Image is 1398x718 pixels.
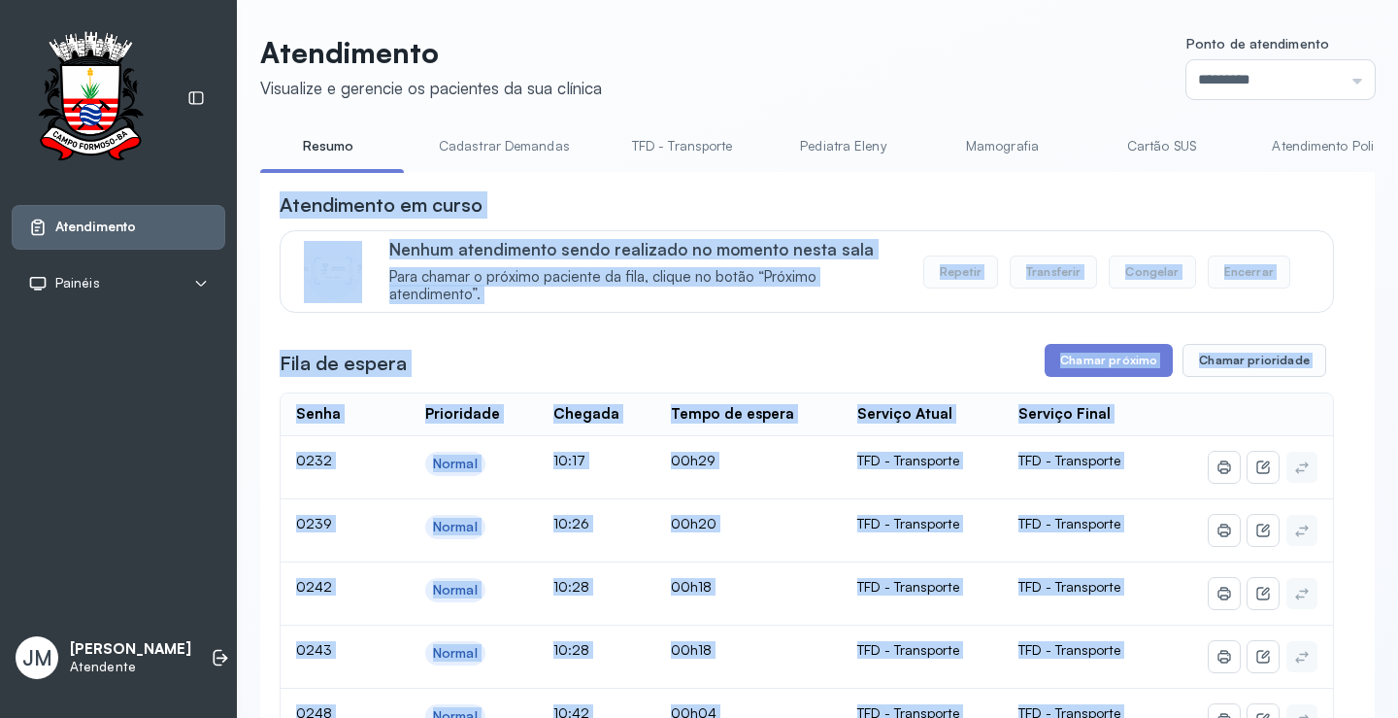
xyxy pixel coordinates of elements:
[55,219,136,235] span: Atendimento
[260,130,396,162] a: Resumo
[1208,256,1290,289] button: Encerrar
[419,130,589,162] a: Cadastrar Demandas
[671,578,712,595] span: 00h18
[934,130,1070,162] a: Mamografia
[280,350,407,377] h3: Fila de espera
[857,578,987,596] div: TFD - Transporte
[1018,515,1120,531] span: TFD - Transporte
[671,452,716,468] span: 00h29
[296,405,341,424] div: Senha
[296,578,332,595] span: 0242
[775,130,911,162] a: Pediatra Eleny
[671,405,794,424] div: Tempo de espera
[671,641,712,658] span: 00h18
[425,405,500,424] div: Prioridade
[1186,35,1329,51] span: Ponto de atendimento
[553,578,589,595] span: 10:28
[1010,256,1098,289] button: Transferir
[70,659,191,675] p: Atendente
[260,35,602,70] p: Atendimento
[553,515,589,531] span: 10:26
[433,645,478,662] div: Normal
[296,641,332,658] span: 0243
[1109,256,1195,289] button: Congelar
[280,191,483,219] h3: Atendimento em curso
[857,452,987,469] div: TFD - Transporte
[1045,344,1173,377] button: Chamar próximo
[553,641,589,658] span: 10:28
[923,256,998,289] button: Repetir
[55,275,100,291] span: Painéis
[433,519,478,535] div: Normal
[260,78,602,98] div: Visualize e gerencie os pacientes da sua clínica
[1018,405,1111,424] div: Serviço Final
[613,130,752,162] a: TFD - Transporte
[1182,344,1326,377] button: Chamar prioridade
[28,218,209,237] a: Atendimento
[389,268,903,305] span: Para chamar o próximo paciente da fila, clique no botão “Próximo atendimento”.
[296,515,332,531] span: 0239
[70,640,191,659] p: [PERSON_NAME]
[433,582,478,598] div: Normal
[20,31,160,166] img: Logotipo do estabelecimento
[1093,130,1229,162] a: Cartão SUS
[857,515,987,532] div: TFD - Transporte
[304,241,362,299] img: Imagem de CalloutCard
[553,452,585,468] span: 10:17
[1018,452,1120,468] span: TFD - Transporte
[671,515,716,531] span: 00h20
[296,452,332,468] span: 0232
[857,405,952,424] div: Serviço Atual
[1018,641,1120,658] span: TFD - Transporte
[553,405,619,424] div: Chegada
[433,456,478,472] div: Normal
[857,641,987,659] div: TFD - Transporte
[1018,578,1120,595] span: TFD - Transporte
[389,239,903,259] p: Nenhum atendimento sendo realizado no momento nesta sala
